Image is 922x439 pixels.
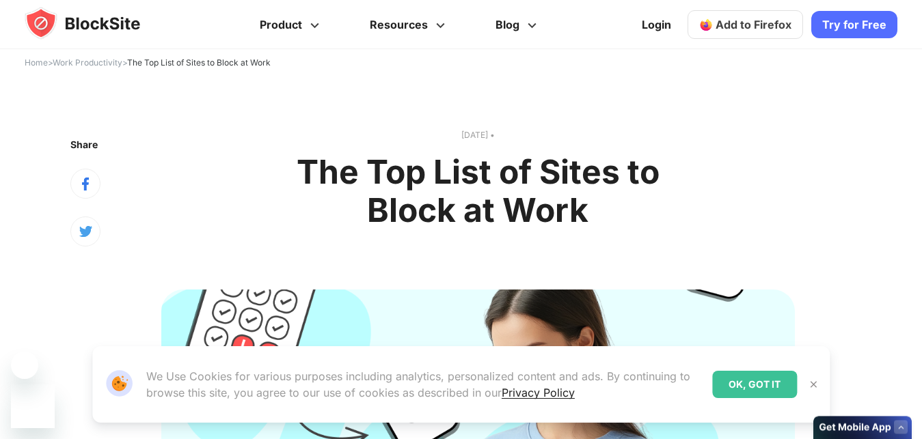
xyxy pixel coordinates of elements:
[634,8,679,41] a: Login
[53,57,122,68] a: Work Productivity
[25,57,271,68] span: > >
[811,11,897,38] a: Try for Free
[699,18,713,31] img: firefox-icon.svg
[11,384,55,428] iframe: Button to launch messaging window
[25,57,48,68] a: Home
[256,153,700,229] h1: The Top List of Sites to Block at Work
[11,352,38,379] iframe: Close message
[70,139,98,150] text: Share
[502,386,575,399] a: Privacy Policy
[25,7,167,40] img: blocksite-icon.5d769676.svg
[161,128,795,142] text: [DATE] •
[712,371,797,398] div: OK, GOT IT
[127,57,271,68] span: The Top List of Sites to Block at Work
[688,10,803,39] a: Add to Firefox
[716,18,791,31] span: Add to Firefox
[808,379,819,390] img: Close
[146,368,701,401] p: We Use Cookies for various purposes including analytics, personalized content and ads. By continu...
[804,376,822,393] button: Close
